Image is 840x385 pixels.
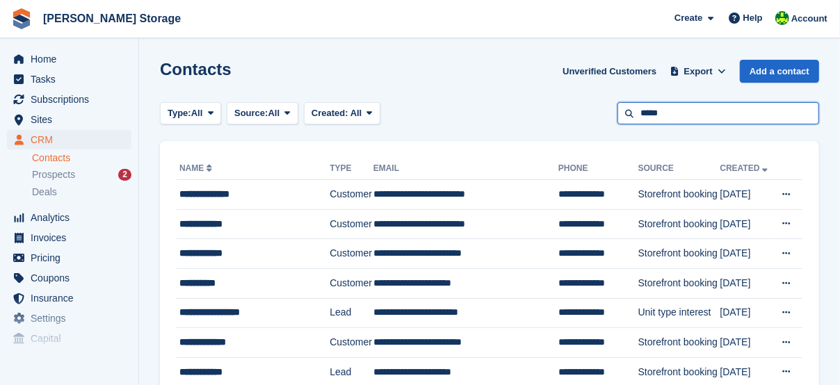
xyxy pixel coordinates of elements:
td: Storefront booking [638,180,720,210]
a: menu [7,248,131,268]
td: Unit type interest [638,298,720,328]
th: Email [373,158,558,180]
td: Customer [330,268,373,298]
span: Created: [312,108,348,118]
a: menu [7,309,131,328]
td: Storefront booking [638,268,720,298]
span: Settings [31,309,114,328]
span: All [268,106,280,120]
td: [DATE] [720,268,773,298]
td: [DATE] [720,328,773,358]
td: Customer [330,328,373,358]
h1: Contacts [160,60,232,79]
td: Lead [330,298,373,328]
span: Insurance [31,288,114,308]
a: menu [7,69,131,89]
th: Type [330,158,373,180]
span: Type: [168,106,191,120]
span: Create [675,11,702,25]
span: Coupons [31,268,114,288]
span: All [191,106,203,120]
img: Claire Wilson [775,11,789,25]
a: Contacts [32,151,131,165]
div: 2 [118,169,131,181]
span: CRM [31,130,114,149]
td: [DATE] [720,180,773,210]
button: Export [668,60,729,83]
span: Account [791,12,827,26]
th: Source [638,158,720,180]
td: Storefront booking [638,328,720,358]
a: menu [7,110,131,129]
button: Source: All [227,102,298,125]
th: Phone [558,158,638,180]
span: Analytics [31,208,114,227]
a: Created [720,163,771,173]
span: Deals [32,186,57,199]
a: menu [7,329,131,348]
span: Capital [31,329,114,348]
td: Storefront booking [638,239,720,269]
span: Export [684,65,713,79]
button: Created: All [304,102,380,125]
a: Name [179,163,215,173]
a: menu [7,228,131,247]
span: Prospects [32,168,75,181]
td: Storefront booking [638,209,720,239]
a: Deals [32,185,131,199]
a: menu [7,268,131,288]
a: menu [7,49,131,69]
a: Prospects 2 [32,167,131,182]
span: Help [743,11,763,25]
td: [DATE] [720,298,773,328]
span: Home [31,49,114,69]
a: Add a contact [740,60,819,83]
span: Invoices [31,228,114,247]
a: menu [7,208,131,227]
td: Customer [330,180,373,210]
span: Pricing [31,248,114,268]
span: Tasks [31,69,114,89]
td: [DATE] [720,209,773,239]
span: Source: [234,106,268,120]
td: Customer [330,209,373,239]
td: Customer [330,239,373,269]
td: [DATE] [720,239,773,269]
a: menu [7,288,131,308]
a: [PERSON_NAME] Storage [38,7,186,30]
a: menu [7,90,131,109]
span: All [350,108,362,118]
span: Subscriptions [31,90,114,109]
a: menu [7,130,131,149]
a: Unverified Customers [557,60,662,83]
span: Sites [31,110,114,129]
button: Type: All [160,102,221,125]
img: stora-icon-8386f47178a22dfd0bd8f6a31ec36ba5ce8667c1dd55bd0f319d3a0aa187defe.svg [11,8,32,29]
